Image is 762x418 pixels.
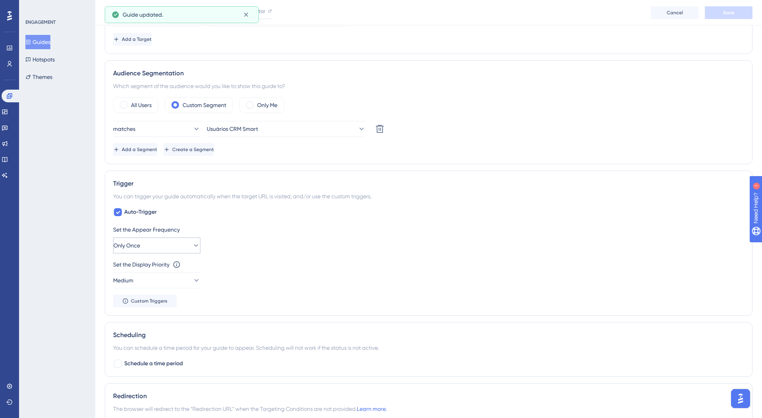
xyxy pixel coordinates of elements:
[113,272,200,288] button: Medium
[729,387,752,410] iframe: UserGuiding AI Assistant Launcher
[123,10,163,19] span: Guide updated.
[113,238,200,253] button: Only Once
[113,295,177,307] button: Custom Triggers
[55,4,58,10] div: 1
[25,70,52,84] button: Themes
[122,146,157,153] span: Add a Segment
[113,81,744,91] div: Which segment of the audience would you like to show this guide to?
[122,36,152,42] span: Add a Target
[183,100,226,110] label: Custom Segment
[131,298,167,304] span: Custom Triggers
[124,359,183,368] span: Schedule a time period
[114,241,140,250] span: Only Once
[25,35,50,49] button: Guides
[124,207,157,217] span: Auto-Trigger
[667,10,683,16] span: Cancel
[113,260,169,269] div: Set the Display Priority
[113,225,744,234] div: Set the Appear Frequency
[113,69,744,78] div: Audience Segmentation
[113,121,200,137] button: matches
[25,52,55,67] button: Hotspots
[113,143,157,156] button: Add a Segment
[113,404,387,414] span: The browser will redirect to the “Redirection URL” when the Targeting Conditions are not provided.
[19,2,50,12] span: Need Help?
[723,10,734,16] span: Save
[164,143,214,156] button: Create a Segment
[207,121,366,137] button: Usuários CRM Smart
[113,33,152,46] button: Add a Target
[357,406,387,412] a: Learn more.
[25,19,56,25] div: ENGAGEMENT
[113,330,744,340] div: Scheduling
[172,146,214,153] span: Create a Segment
[113,343,744,353] div: You can schedule a time period for your guide to appear. Scheduling will not work if the status i...
[113,391,744,401] div: Redirection
[651,6,698,19] button: Cancel
[113,179,744,188] div: Trigger
[705,6,752,19] button: Save
[113,192,744,201] div: You can trigger your guide automatically when the target URL is visited, and/or use the custom tr...
[257,100,277,110] label: Only Me
[113,124,135,134] span: matches
[113,276,133,285] span: Medium
[207,124,258,134] span: Usuários CRM Smart
[131,100,152,110] label: All Users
